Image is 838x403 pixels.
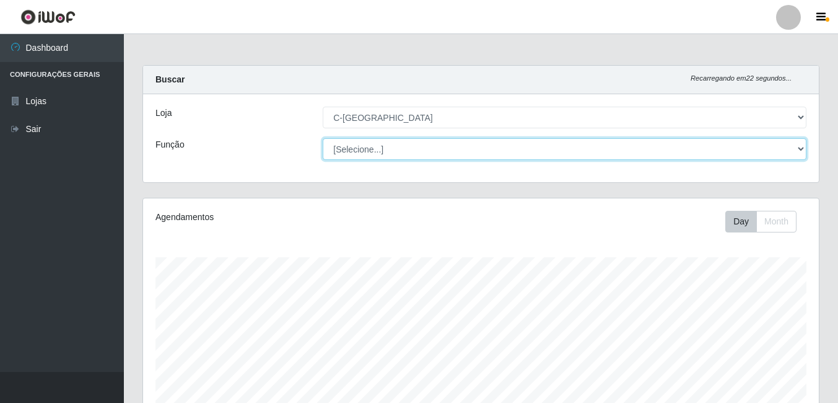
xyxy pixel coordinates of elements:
[691,74,792,82] i: Recarregando em 22 segundos...
[756,211,797,232] button: Month
[155,74,185,84] strong: Buscar
[725,211,797,232] div: First group
[725,211,757,232] button: Day
[155,138,185,151] label: Função
[20,9,76,25] img: CoreUI Logo
[155,107,172,120] label: Loja
[725,211,806,232] div: Toolbar with button groups
[155,211,416,224] div: Agendamentos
